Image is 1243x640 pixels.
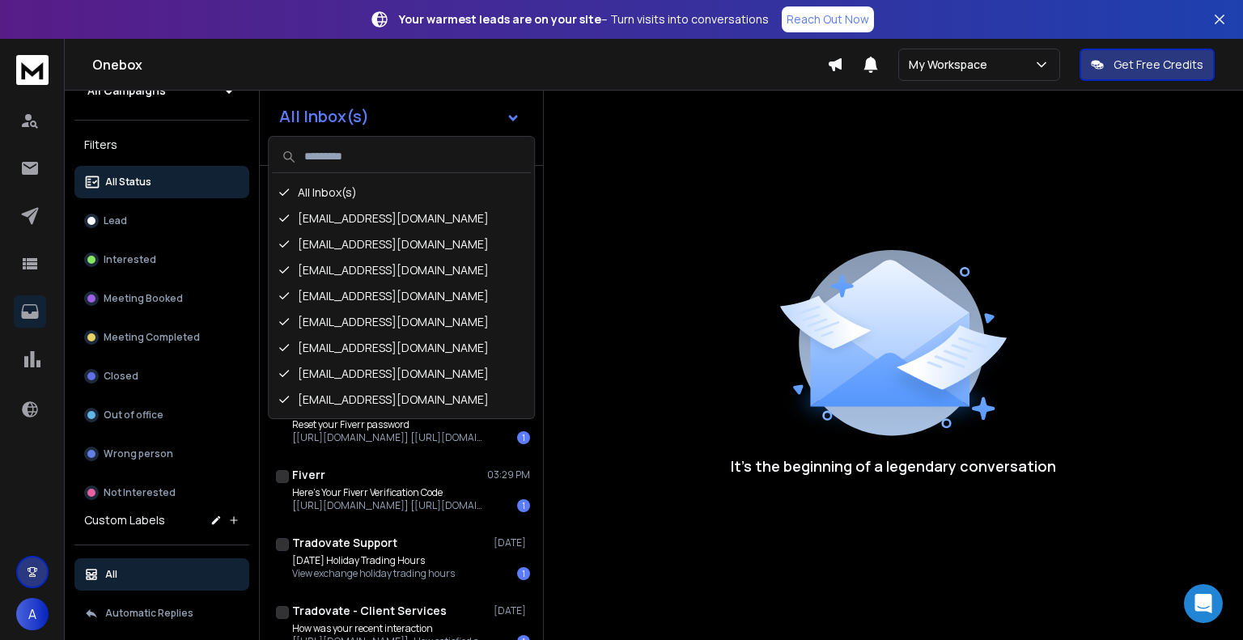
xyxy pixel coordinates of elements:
h1: All Campaigns [87,83,166,99]
div: [EMAIL_ADDRESS][DOMAIN_NAME] [272,387,531,413]
h3: Custom Labels [84,512,165,528]
p: All [105,568,117,581]
div: 1 [517,499,530,512]
div: [EMAIL_ADDRESS][DOMAIN_NAME] [272,335,531,361]
p: Reset your Fiverr password [292,418,486,431]
h1: All Inbox(s) [279,108,369,125]
p: Automatic Replies [105,607,193,620]
div: [EMAIL_ADDRESS][DOMAIN_NAME] [272,257,531,283]
p: Get Free Credits [1114,57,1203,73]
p: Interested [104,253,156,266]
p: – Turn visits into conversations [399,11,769,28]
p: View exchange holiday trading hours [292,567,455,580]
span: A [16,598,49,630]
strong: Your warmest leads are on your site [399,11,601,27]
h1: Onebox [92,55,827,74]
p: [DATE] Holiday Trading Hours [292,554,455,567]
h1: Fiverr [292,467,325,483]
p: My Workspace [909,57,994,73]
h1: Tradovate Support [292,535,397,551]
h3: Filters [74,134,249,156]
p: [DATE] [494,536,530,549]
p: Reach Out Now [787,11,869,28]
p: [[URL][DOMAIN_NAME]] [[URL][DOMAIN_NAME]] [URL][DOMAIN_NAME] Reset Your Fiverr Password Hi consul... [292,431,486,444]
p: Meeting Booked [104,292,183,305]
p: Closed [104,370,138,383]
img: logo [16,55,49,85]
div: [EMAIL_ADDRESS][DOMAIN_NAME] [272,413,531,439]
div: [EMAIL_ADDRESS][DOMAIN_NAME] [272,206,531,231]
div: Open Intercom Messenger [1184,584,1223,623]
p: Meeting Completed [104,331,200,344]
p: Out of office [104,409,163,422]
div: 1 [517,431,530,444]
div: [EMAIL_ADDRESS][DOMAIN_NAME] [272,361,531,387]
p: Not Interested [104,486,176,499]
p: Here's Your Fiverr Verification Code [292,486,486,499]
div: [EMAIL_ADDRESS][DOMAIN_NAME] [272,309,531,335]
div: [EMAIL_ADDRESS][DOMAIN_NAME] [272,283,531,309]
p: Lead [104,214,127,227]
p: It’s the beginning of a legendary conversation [731,455,1056,477]
p: [DATE] [494,604,530,617]
p: [[URL][DOMAIN_NAME]] [[URL][DOMAIN_NAME]] [URL][DOMAIN_NAME] Use This Code To Log [292,499,486,512]
p: All Status [105,176,151,189]
div: 1 [517,567,530,580]
p: 03:29 PM [487,468,530,481]
div: All Inbox(s) [272,180,531,206]
div: [EMAIL_ADDRESS][DOMAIN_NAME] [272,231,531,257]
h1: Tradovate - Client Services [292,603,447,619]
p: Wrong person [104,447,173,460]
p: How was your recent interaction [292,622,486,635]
